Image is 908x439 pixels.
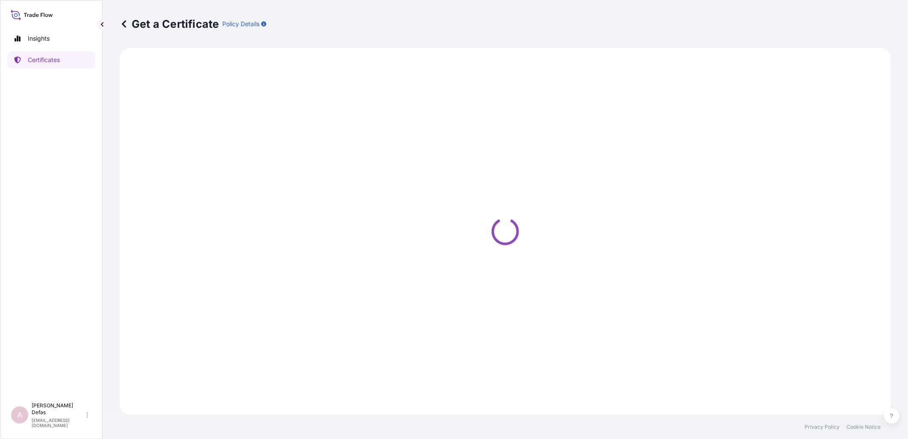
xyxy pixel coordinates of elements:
div: Loading [125,53,886,410]
p: [PERSON_NAME] Defas [32,402,85,416]
a: Privacy Policy [805,424,840,430]
a: Insights [7,30,95,47]
a: Certificates [7,51,95,68]
p: Insights [28,34,50,43]
p: Get a Certificate [120,17,219,31]
p: Policy Details [222,20,259,28]
span: A [17,411,22,419]
a: Cookie Notice [846,424,881,430]
p: Certificates [28,56,60,64]
p: [EMAIL_ADDRESS][DOMAIN_NAME] [32,418,85,428]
